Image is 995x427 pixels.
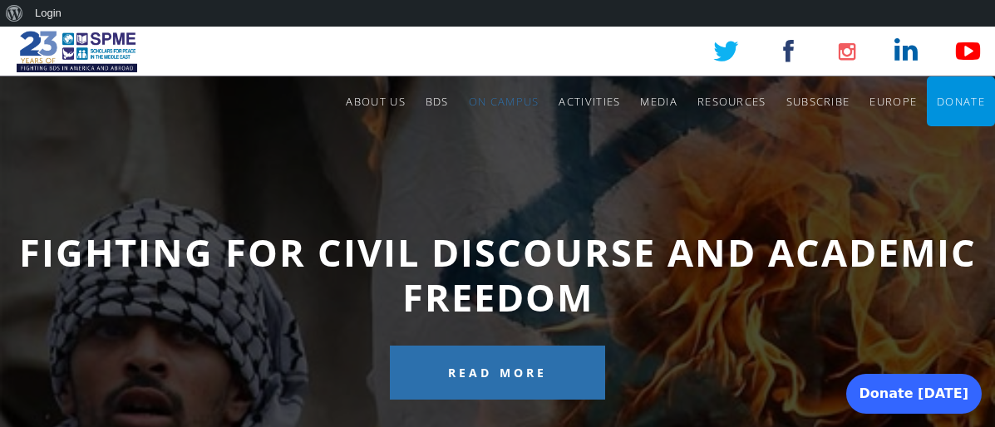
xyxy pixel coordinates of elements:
[697,94,766,109] span: Resources
[448,365,548,380] span: Read More
[17,27,137,76] img: SPME
[786,94,850,109] span: Subscribe
[937,94,985,109] span: Donate
[559,76,620,126] a: Activities
[469,76,539,126] a: On Campus
[640,94,677,109] span: Media
[559,94,620,109] span: Activities
[19,227,977,322] span: Fighting for Civil Discourse and Academic Freedom
[869,76,917,126] a: Europe
[426,94,449,109] span: BDS
[786,76,850,126] a: Subscribe
[640,76,677,126] a: Media
[469,94,539,109] span: On Campus
[937,76,985,126] a: Donate
[346,94,405,109] span: About Us
[697,76,766,126] a: Resources
[390,346,606,399] a: Read More
[426,76,449,126] a: BDS
[869,94,917,109] span: Europe
[346,76,405,126] a: About Us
